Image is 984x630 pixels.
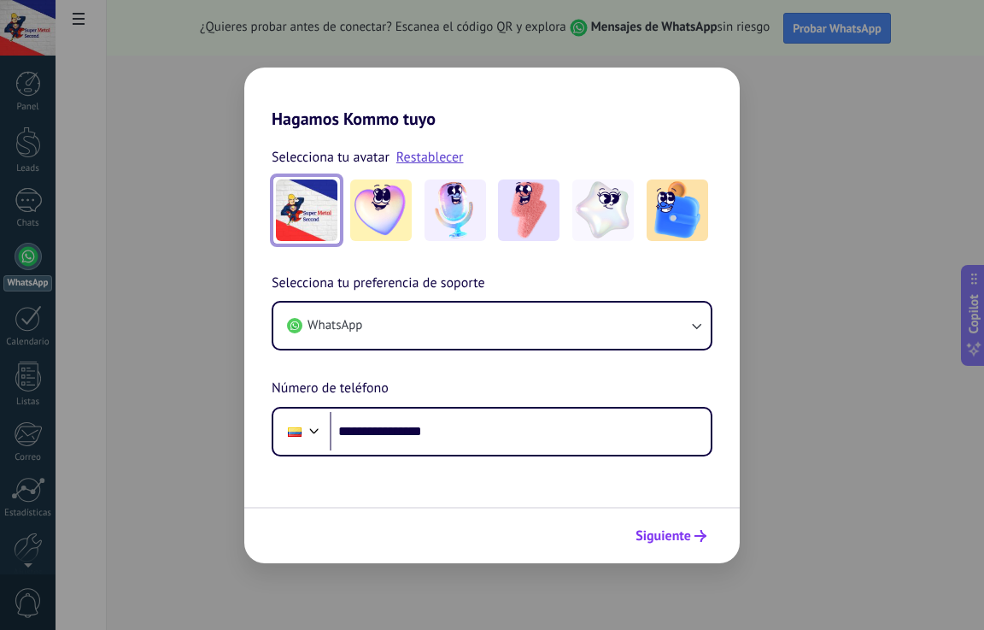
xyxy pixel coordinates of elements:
[244,68,740,129] h2: Hagamos Kommo tuyo
[278,414,311,450] div: Ecuador: + 593
[396,149,464,166] a: Restablecer
[272,378,389,400] span: Número de teléfono
[628,521,714,551] button: Siguiente
[307,317,362,334] span: WhatsApp
[350,180,412,241] img: -1.jpeg
[647,180,708,241] img: -5.jpeg
[572,180,634,241] img: -4.jpeg
[273,303,711,349] button: WhatsApp
[272,273,485,295] span: Selecciona tu preferencia de soporte
[272,146,389,168] span: Selecciona tu avatar
[635,530,691,542] span: Siguiente
[498,180,559,241] img: -3.jpeg
[425,180,486,241] img: -2.jpeg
